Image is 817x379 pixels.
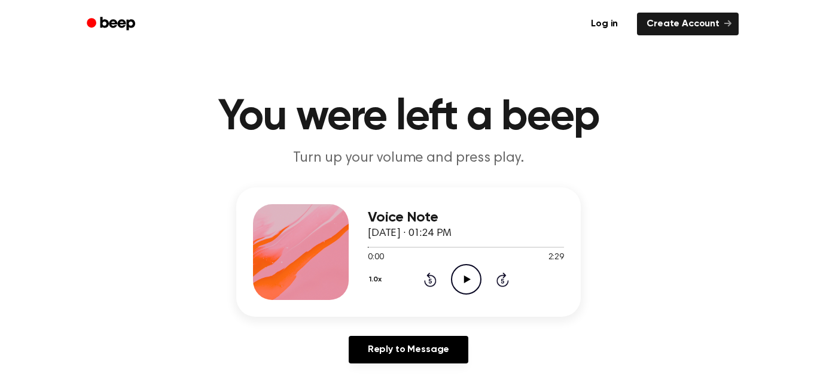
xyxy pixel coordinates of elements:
[548,251,564,264] span: 2:29
[78,13,146,36] a: Beep
[179,148,638,168] p: Turn up your volume and press play.
[102,96,715,139] h1: You were left a beep
[368,269,386,290] button: 1.0x
[368,228,452,239] span: [DATE] · 01:24 PM
[368,251,383,264] span: 0:00
[579,10,630,38] a: Log in
[368,210,564,226] h3: Voice Note
[349,336,468,363] a: Reply to Message
[637,13,739,35] a: Create Account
